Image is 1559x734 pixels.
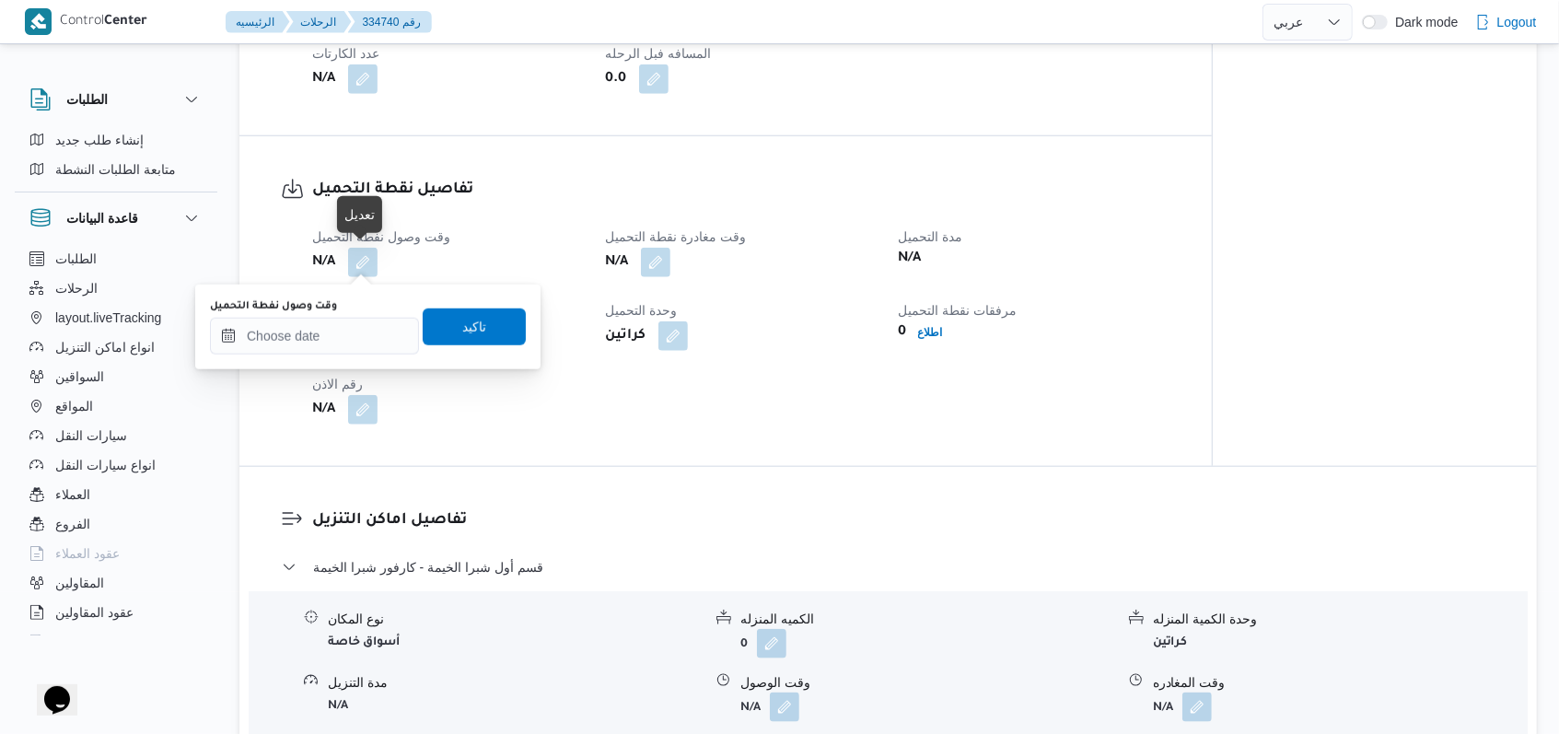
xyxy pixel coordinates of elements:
[55,454,156,476] span: انواع سيارات النقل
[312,251,335,274] b: N/A
[312,508,1495,533] h3: تفاصيل اماكن التنزيل
[423,309,526,345] button: تاكيد
[22,450,210,480] button: انواع سيارات النقل
[18,660,77,716] iframe: chat widget
[605,46,711,61] span: المسافه فبل الرحله
[55,307,161,329] span: layout.liveTracking
[22,627,210,657] button: اجهزة التليفون
[29,88,203,111] button: الطلبات
[22,421,210,450] button: سيارات النقل
[899,321,907,344] b: 0
[22,539,210,568] button: عقود العملاء
[1468,4,1544,41] button: Logout
[328,673,702,693] div: مدة التنزيل
[312,229,450,244] span: وقت وصول نفطة التحميل
[605,229,746,244] span: وقت مغادرة نقطة التحميل
[1388,15,1458,29] span: Dark mode
[462,316,486,338] span: تاكيد
[55,129,144,151] span: إنشاء طلب جديد
[312,399,335,421] b: N/A
[312,178,1170,203] h3: تفاصيل نقطة التحميل
[312,68,335,90] b: N/A
[55,425,127,447] span: سيارات النقل
[740,639,748,652] b: 0
[328,700,348,713] b: N/A
[899,303,1018,318] span: مرفقات نقطة التحميل
[22,303,210,332] button: layout.liveTracking
[911,321,950,344] button: اطلاع
[55,513,90,535] span: الفروع
[55,277,98,299] span: الرحلات
[29,207,203,229] button: قاعدة البيانات
[22,125,210,155] button: إنشاء طلب جديد
[312,46,379,61] span: عدد الكارتات
[22,274,210,303] button: الرحلات
[226,11,290,33] button: الرئيسيه
[25,8,52,35] img: X8yXhbKr1z7QwAAAABJRU5ErkJggg==
[55,484,90,506] span: العملاء
[22,391,210,421] button: المواقع
[210,299,337,314] label: وقت وصول نفطة التحميل
[1153,673,1527,693] div: وقت المغادره
[105,15,148,29] b: Center
[55,601,134,623] span: عقود المقاولين
[55,158,176,181] span: متابعة الطلبات النشطة
[312,377,363,391] span: رقم الاذن
[22,155,210,184] button: متابعة الطلبات النشطة
[740,703,761,716] b: N/A
[1153,636,1188,649] b: كراتين
[899,248,922,270] b: N/A
[22,568,210,598] button: المقاولين
[22,244,210,274] button: الطلبات
[55,366,104,388] span: السواقين
[22,598,210,627] button: عقود المقاولين
[899,229,963,244] span: مدة التحميل
[313,556,543,578] span: قسم أول شبرا الخيمة - كارفور شبرا الخيمة
[55,395,93,417] span: المواقع
[605,68,626,90] b: 0.0
[55,572,104,594] span: المقاولين
[1153,703,1173,716] b: N/A
[605,303,677,318] span: وحدة التحميل
[282,556,1495,578] button: قسم أول شبرا الخيمة - كارفور شبرا الخيمة
[918,326,943,339] b: اطلاع
[1497,11,1537,33] span: Logout
[66,88,108,111] h3: الطلبات
[55,248,97,270] span: الطلبات
[605,325,646,347] b: كراتين
[15,125,217,192] div: الطلبات
[210,318,419,355] input: Press the down key to open a popover containing a calendar.
[344,204,375,226] div: تعديل
[605,251,628,274] b: N/A
[66,207,138,229] h3: قاعدة البيانات
[22,332,210,362] button: انواع اماكن التنزيل
[328,636,400,649] b: أسواق خاصة
[22,362,210,391] button: السواقين
[55,631,132,653] span: اجهزة التليفون
[55,542,120,565] span: عقود العملاء
[348,11,432,33] button: 334740 رقم
[15,244,217,643] div: قاعدة البيانات
[740,673,1114,693] div: وقت الوصول
[22,509,210,539] button: الفروع
[55,336,155,358] span: انواع اماكن التنزيل
[286,11,352,33] button: الرحلات
[740,610,1114,629] div: الكميه المنزله
[1153,610,1527,629] div: وحدة الكمية المنزله
[328,610,702,629] div: نوع المكان
[22,480,210,509] button: العملاء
